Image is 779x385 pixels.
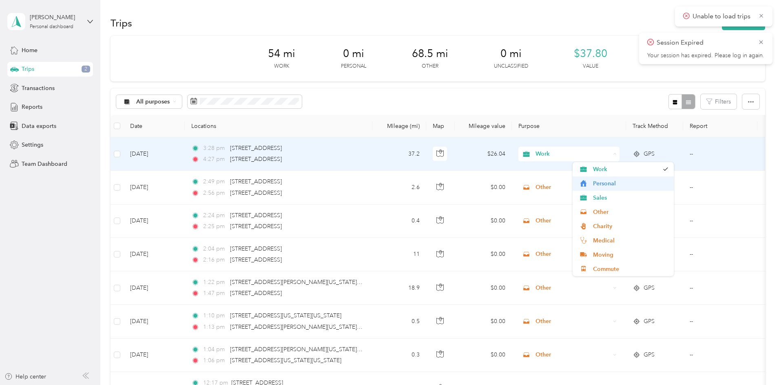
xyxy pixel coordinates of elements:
[203,345,226,354] span: 1:04 pm
[693,11,752,22] p: Unable to load trips
[124,115,185,137] th: Date
[683,238,757,271] td: --
[372,238,426,271] td: 11
[372,171,426,204] td: 2.6
[372,339,426,372] td: 0.3
[733,339,779,385] iframe: Everlance-gr Chat Button Frame
[593,179,668,188] span: Personal
[124,271,185,305] td: [DATE]
[512,115,626,137] th: Purpose
[124,137,185,171] td: [DATE]
[203,144,226,153] span: 3:28 pm
[455,115,512,137] th: Mileage value
[626,115,683,137] th: Track Method
[203,155,226,164] span: 4:27 pm
[372,271,426,305] td: 18.9
[22,122,56,130] span: Data exports
[230,290,282,297] span: [STREET_ADDRESS]
[203,289,226,298] span: 1:47 pm
[203,189,226,198] span: 2:56 pm
[593,251,668,259] span: Moving
[500,47,522,60] span: 0 mi
[644,284,655,293] span: GPS
[341,63,366,70] p: Personal
[230,256,282,263] span: [STREET_ADDRESS]
[536,216,610,225] span: Other
[124,305,185,338] td: [DATE]
[230,346,387,353] span: [STREET_ADDRESS][PERSON_NAME][US_STATE][US_STATE]
[30,24,73,29] div: Personal dashboard
[230,212,282,219] span: [STREET_ADDRESS]
[30,13,81,22] div: [PERSON_NAME]
[372,115,426,137] th: Mileage (mi)
[22,46,38,55] span: Home
[494,63,528,70] p: Unclassified
[536,284,610,293] span: Other
[4,372,46,381] button: Help center
[455,238,512,271] td: $0.00
[647,52,764,59] p: Your session has expired. Please log in again.
[230,312,341,319] span: [STREET_ADDRESS][US_STATE][US_STATE]
[683,115,757,137] th: Report
[683,137,757,171] td: --
[124,339,185,372] td: [DATE]
[230,189,282,196] span: [STREET_ADDRESS]
[536,183,610,192] span: Other
[455,205,512,238] td: $0.00
[185,115,372,137] th: Locations
[372,137,426,171] td: 37.2
[22,84,55,92] span: Transactions
[230,178,282,185] span: [STREET_ADDRESS]
[593,222,668,231] span: Charity
[203,255,226,264] span: 2:16 pm
[203,311,226,320] span: 1:10 pm
[203,222,226,231] span: 2:25 pm
[536,317,610,326] span: Other
[657,38,752,48] p: Session Expired
[683,171,757,204] td: --
[644,150,655,158] span: GPS
[230,156,282,163] span: [STREET_ADDRESS]
[593,194,668,202] span: Sales
[274,63,289,70] p: Work
[644,317,655,326] span: GPS
[203,244,226,253] span: 2:04 pm
[683,205,757,238] td: --
[203,211,226,220] span: 2:24 pm
[124,205,185,238] td: [DATE]
[644,350,655,359] span: GPS
[111,19,132,27] h1: Trips
[536,350,610,359] span: Other
[683,271,757,305] td: --
[22,103,42,111] span: Reports
[455,271,512,305] td: $0.00
[124,238,185,271] td: [DATE]
[455,305,512,338] td: $0.00
[343,47,364,60] span: 0 mi
[82,66,90,73] span: 2
[136,99,170,105] span: All purposes
[536,150,610,158] span: Work
[203,323,226,332] span: 1:13 pm
[230,323,387,330] span: [STREET_ADDRESS][PERSON_NAME][US_STATE][US_STATE]
[574,47,607,60] span: $37.80
[593,165,659,174] span: Work
[22,160,67,168] span: Team Dashboard
[412,47,448,60] span: 68.5 mi
[372,305,426,338] td: 0.5
[22,65,34,73] span: Trips
[230,357,341,364] span: [STREET_ADDRESS][US_STATE][US_STATE]
[683,305,757,338] td: --
[203,278,226,287] span: 1:22 pm
[230,145,282,152] span: [STREET_ADDRESS]
[593,208,668,216] span: Other
[593,236,668,245] span: Medical
[422,63,438,70] p: Other
[124,171,185,204] td: [DATE]
[230,223,282,230] span: [STREET_ADDRESS]
[22,141,43,149] span: Settings
[203,356,226,365] span: 1:06 pm
[583,63,598,70] p: Value
[683,339,757,372] td: --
